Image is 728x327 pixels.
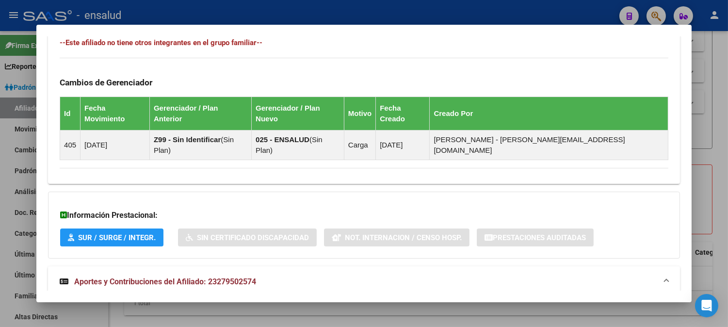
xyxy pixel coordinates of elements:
[430,130,668,160] td: [PERSON_NAME] - [PERSON_NAME][EMAIL_ADDRESS][DOMAIN_NAME]
[477,229,594,246] button: Prestaciones Auditadas
[78,233,156,242] span: SUR / SURGE / INTEGR.
[344,130,375,160] td: Carga
[60,130,81,160] td: 405
[74,277,256,286] span: Aportes y Contribuciones del Afiliado: 23279502574
[149,97,251,130] th: Gerenciador / Plan Anterior
[252,97,344,130] th: Gerenciador / Plan Nuevo
[252,130,344,160] td: ( )
[81,97,150,130] th: Fecha Movimiento
[256,135,309,144] strong: 025 - ENSALUD
[60,210,668,221] h3: Información Prestacional:
[154,135,221,144] strong: Z99 - Sin Identificar
[197,233,309,242] span: Sin Certificado Discapacidad
[256,135,323,154] span: Sin Plan
[695,294,718,317] div: Open Intercom Messenger
[81,130,150,160] td: [DATE]
[154,135,234,154] span: Sin Plan
[60,77,668,88] h3: Cambios de Gerenciador
[149,130,251,160] td: ( )
[376,130,430,160] td: [DATE]
[493,233,586,242] span: Prestaciones Auditadas
[60,37,668,48] h4: --Este afiliado no tiene otros integrantes en el grupo familiar--
[178,229,317,246] button: Sin Certificado Discapacidad
[344,97,375,130] th: Motivo
[60,97,81,130] th: Id
[345,233,462,242] span: Not. Internacion / Censo Hosp.
[376,97,430,130] th: Fecha Creado
[48,266,680,297] mat-expansion-panel-header: Aportes y Contribuciones del Afiliado: 23279502574
[430,97,668,130] th: Creado Por
[324,229,469,246] button: Not. Internacion / Censo Hosp.
[60,229,163,246] button: SUR / SURGE / INTEGR.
